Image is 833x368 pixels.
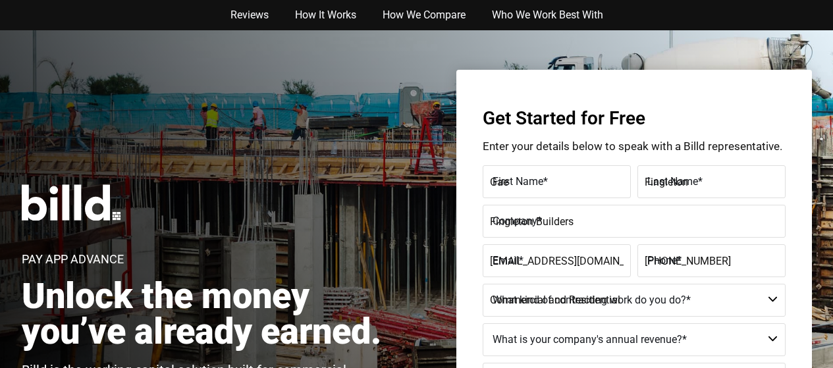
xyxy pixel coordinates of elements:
h2: Unlock the money you’ve already earned. [22,278,395,350]
span: Phone [647,254,677,267]
h3: Get Started for Free [483,109,786,128]
span: Last Name [647,175,698,188]
p: Enter your details below to speak with a Billd representative. [483,141,786,152]
span: First Name [493,175,543,188]
span: Email [493,254,519,267]
span: Company [493,215,537,227]
h1: Pay App Advance [22,253,124,265]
